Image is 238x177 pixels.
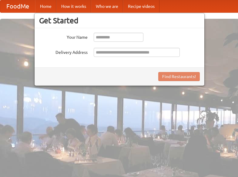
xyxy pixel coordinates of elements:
[39,48,88,55] label: Delivery Address
[39,33,88,40] label: Your Name
[35,0,56,12] a: Home
[158,72,200,81] button: Find Restaurants!
[56,0,91,12] a: How it works
[39,16,200,25] h3: Get Started
[0,0,35,12] a: FoodMe
[91,0,123,12] a: Who we are
[123,0,159,12] a: Recipe videos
